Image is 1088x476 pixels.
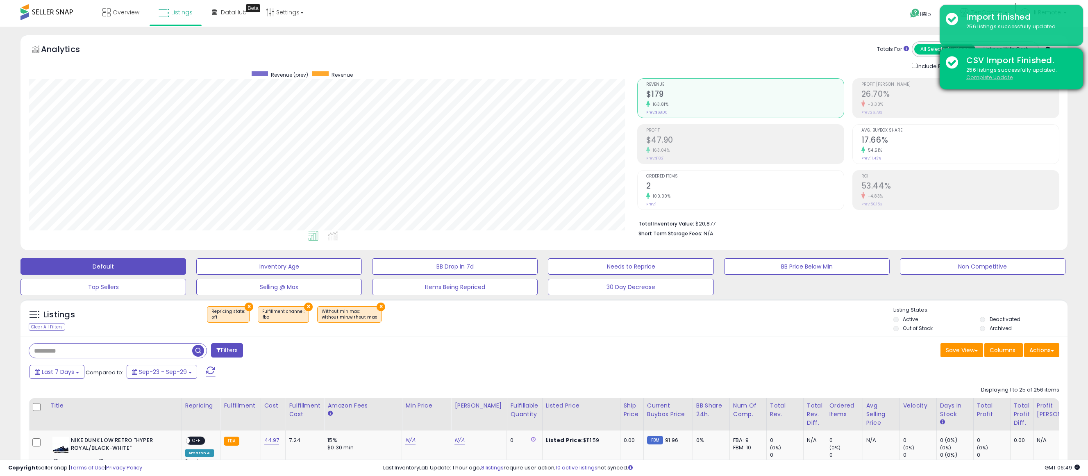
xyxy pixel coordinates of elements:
[865,147,882,153] small: 54.51%
[733,444,760,451] div: FBM: 10
[906,61,973,70] div: Include Returns
[866,401,896,427] div: Avg Selling Price
[245,303,253,311] button: ×
[807,401,822,427] div: Total Rev. Diff.
[861,82,1059,87] span: Profit [PERSON_NAME]
[327,410,332,417] small: Amazon Fees.
[546,436,583,444] b: Listed Price:
[903,401,933,410] div: Velocity
[861,128,1059,133] span: Avg. Buybox Share
[990,325,1012,332] label: Archived
[8,464,142,472] div: seller snap | |
[940,437,973,444] div: 0 (0%)
[646,110,668,115] small: Prev: $68.00
[696,401,726,419] div: BB Share 24h.
[41,43,96,57] h5: Analytics
[861,135,1059,146] h2: 17.66%
[903,437,936,444] div: 0
[185,401,217,410] div: Repricing
[940,419,945,426] small: Days In Stock.
[770,444,781,451] small: (0%)
[903,316,918,323] label: Active
[556,464,597,471] a: 10 active listings
[322,314,377,320] div: without min,without max
[546,437,614,444] div: $111.59
[650,147,670,153] small: 163.04%
[113,8,139,16] span: Overview
[866,437,893,444] div: N/A
[650,101,669,107] small: 163.81%
[696,437,723,444] div: 0%
[865,193,883,199] small: -4.83%
[43,309,75,321] h5: Listings
[30,365,84,379] button: Last 7 Days
[69,458,95,465] a: B0FBJKP8TF
[106,464,142,471] a: Privacy Policy
[829,444,841,451] small: (0%)
[1045,464,1080,471] span: 2025-10-7 06:49 GMT
[20,258,186,275] button: Default
[71,437,170,454] b: NIKE DUNK LOW RETRO "HYPER ROYAL/BLACK-WHITE"
[372,279,538,295] button: Items Being Repriced
[190,437,203,444] span: OFF
[127,365,197,379] button: Sep-23 - Sep-29
[910,8,920,18] i: Get Help
[900,258,1065,275] button: Non Competitive
[940,401,970,419] div: Days In Stock
[271,71,308,78] span: Revenue (prev)
[990,346,1015,354] span: Columns
[221,8,247,16] span: DataHub
[454,401,503,410] div: [PERSON_NAME]
[665,436,678,444] span: 91.96
[454,436,464,444] a: N/A
[646,135,844,146] h2: $47.90
[903,444,915,451] small: (0%)
[211,308,245,321] span: Repricing state :
[770,451,803,459] div: 0
[1037,401,1086,419] div: Profit [PERSON_NAME]
[977,444,988,451] small: (0%)
[646,174,844,179] span: Ordered Items
[977,437,1010,444] div: 0
[638,220,694,227] b: Total Inventory Value:
[903,325,933,332] label: Out of Stock
[246,4,260,12] div: Tooltip anchor
[861,174,1059,179] span: ROI
[893,306,1068,314] p: Listing States:
[829,451,863,459] div: 0
[262,308,304,321] span: Fulfillment channel :
[861,156,881,161] small: Prev: 11.43%
[377,303,385,311] button: ×
[646,82,844,87] span: Revenue
[940,444,952,451] small: (0%)
[960,23,1077,31] div: 256 listings successfully updated.
[327,401,398,410] div: Amazon Fees
[139,368,187,376] span: Sep-23 - Sep-29
[646,128,844,133] span: Profit
[50,401,178,410] div: Title
[171,8,193,16] span: Listings
[638,230,702,237] b: Short Term Storage Fees:
[262,314,304,320] div: fba
[704,230,713,237] span: N/A
[52,458,175,471] span: | SKU: 20250929-44.97-nike-js-5834-B0FBJKP8TF
[770,401,800,419] div: Total Rev.
[327,444,395,451] div: $0.30 min
[914,44,975,55] button: All Selected Listings
[960,66,1077,82] div: 256 listings successfully updated.
[405,401,447,410] div: Min Price
[624,437,637,444] div: 0.00
[546,401,617,410] div: Listed Price
[327,437,395,444] div: 15%
[196,258,362,275] button: Inventory Age
[624,401,640,419] div: Ship Price
[960,11,1077,23] div: Import finished
[865,101,884,107] small: -0.30%
[940,343,983,357] button: Save View
[289,437,318,444] div: 7.24
[52,437,69,453] img: 3160lweVQbL._SL40_.jpg
[548,258,713,275] button: Needs to Reprice
[960,55,1077,66] div: CSV Import Finished.
[647,436,663,444] small: FBM
[196,279,362,295] button: Selling @ Max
